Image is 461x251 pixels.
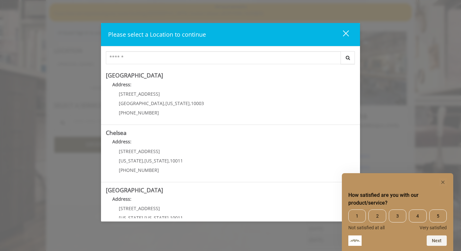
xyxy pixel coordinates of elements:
span: 10003 [191,100,204,106]
button: Hide survey [439,178,447,186]
b: Address: [112,138,131,145]
div: How satisfied are you with our product/service? Select an option from 1 to 5, with 1 being Not sa... [348,209,447,230]
span: , [164,100,165,106]
b: Address: [112,81,131,88]
span: 4 [409,209,426,222]
span: [US_STATE] [119,215,143,221]
span: , [143,158,144,164]
span: 1 [348,209,366,222]
span: [PHONE_NUMBER] [119,167,159,173]
b: Address: [112,196,131,202]
span: 2 [368,209,386,222]
span: [STREET_ADDRESS] [119,148,160,154]
i: Search button [344,55,352,60]
span: [GEOGRAPHIC_DATA] [119,100,164,106]
span: [US_STATE] [144,215,169,221]
span: , [169,215,170,221]
span: , [190,100,191,106]
span: 10011 [170,158,183,164]
span: 10011 [170,215,183,221]
button: Next question [427,235,447,246]
div: Center Select [106,51,355,67]
span: , [143,215,144,221]
span: Not satisfied at all [348,225,385,230]
button: close dialog [331,28,353,41]
span: [US_STATE] [165,100,190,106]
span: , [169,158,170,164]
span: [PHONE_NUMBER] [119,110,159,116]
span: [US_STATE] [119,158,143,164]
span: 5 [429,209,447,222]
h2: How satisfied are you with our product/service? Select an option from 1 to 5, with 1 being Not sa... [348,191,447,207]
span: [STREET_ADDRESS] [119,91,160,97]
div: close dialog [335,30,348,40]
span: Very satisfied [420,225,447,230]
b: [GEOGRAPHIC_DATA] [106,186,163,194]
span: 3 [389,209,406,222]
span: [US_STATE] [144,158,169,164]
div: How satisfied are you with our product/service? Select an option from 1 to 5, with 1 being Not sa... [348,178,447,246]
input: Search Center [106,51,341,64]
span: [STREET_ADDRESS] [119,205,160,211]
b: Chelsea [106,129,127,137]
span: Please select a Location to continue [108,30,206,38]
b: [GEOGRAPHIC_DATA] [106,71,163,79]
